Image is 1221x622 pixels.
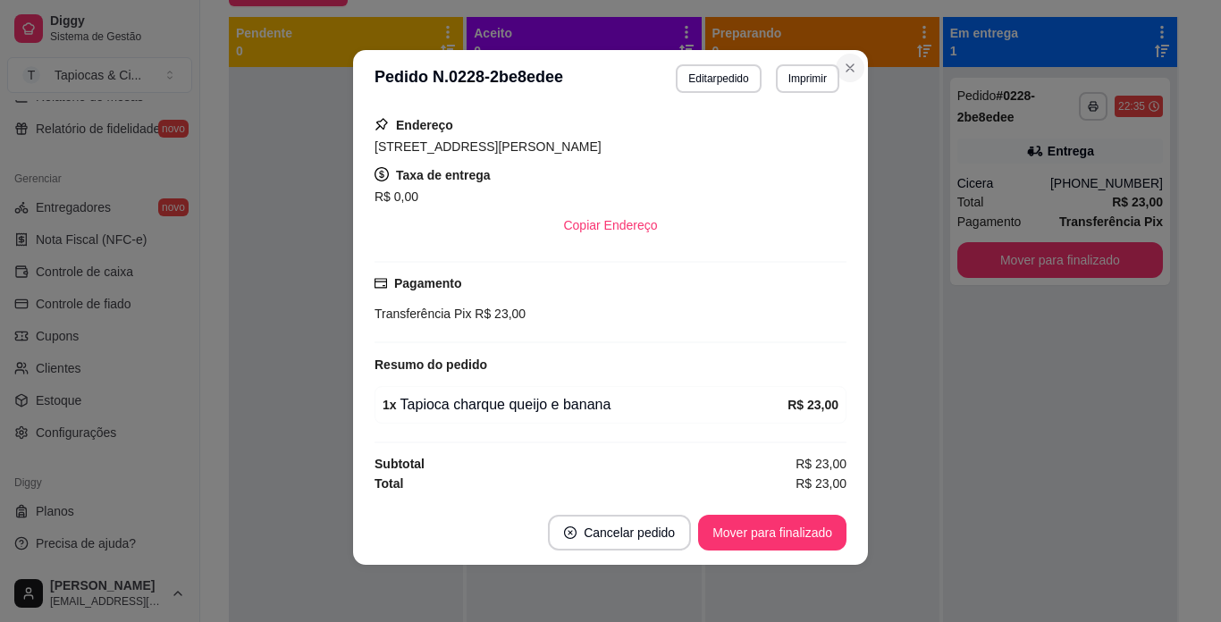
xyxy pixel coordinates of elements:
span: close-circle [564,526,577,539]
strong: Taxa de entrega [396,168,491,182]
strong: R$ 23,00 [787,398,838,412]
div: Tapioca charque queijo e banana [383,394,787,416]
strong: Resumo do pedido [375,357,487,372]
button: Close [836,54,864,82]
button: Mover para finalizado [698,515,846,551]
button: close-circleCancelar pedido [548,515,691,551]
span: R$ 23,00 [796,474,846,493]
span: [STREET_ADDRESS][PERSON_NAME] [375,139,602,154]
strong: 1 x [383,398,397,412]
button: Imprimir [776,64,839,93]
span: credit-card [375,277,387,290]
span: R$ 0,00 [375,189,418,204]
span: pushpin [375,117,389,131]
span: dollar [375,167,389,181]
span: R$ 23,00 [471,307,526,321]
span: Transferência Pix [375,307,471,321]
strong: Endereço [396,118,453,132]
button: Editarpedido [676,64,761,93]
strong: Subtotal [375,457,425,471]
strong: Total [375,476,403,491]
h3: Pedido N. 0228-2be8edee [375,64,563,93]
strong: Pagamento [394,276,461,290]
button: Copiar Endereço [549,207,671,243]
span: R$ 23,00 [796,454,846,474]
